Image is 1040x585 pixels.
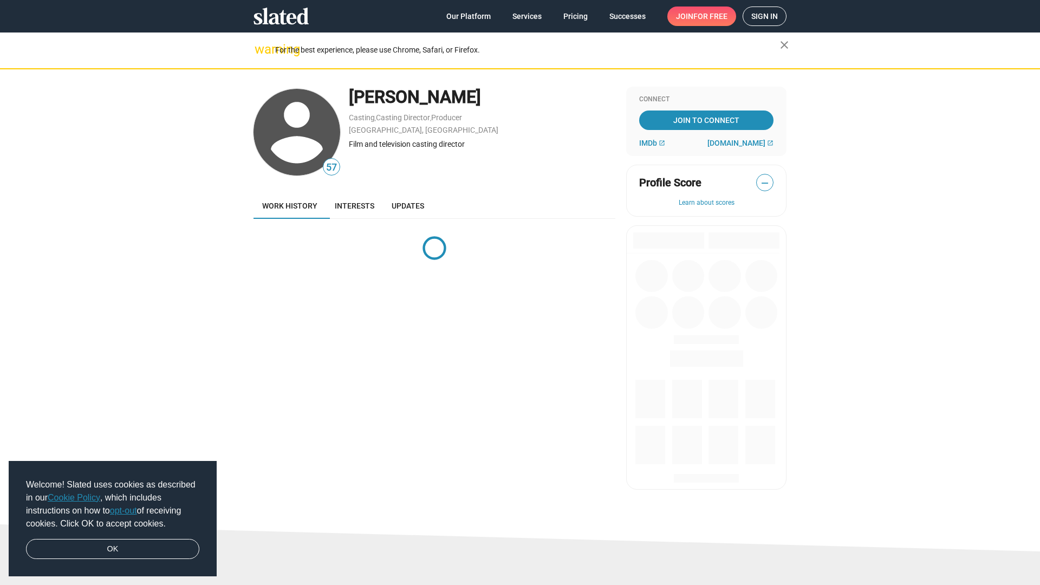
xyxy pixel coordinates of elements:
a: Joinfor free [667,6,736,26]
div: Film and television casting director [349,139,615,149]
span: Successes [609,6,646,26]
a: Casting [349,113,375,122]
a: [DOMAIN_NAME] [707,139,773,147]
span: Work history [262,201,317,210]
span: Profile Score [639,175,701,190]
a: Casting Director [376,113,430,122]
mat-icon: open_in_new [659,140,665,146]
span: Updates [392,201,424,210]
a: Work history [253,193,326,219]
span: Interests [335,201,374,210]
button: Learn about scores [639,199,773,207]
a: IMDb [639,139,665,147]
a: Updates [383,193,433,219]
span: IMDb [639,139,657,147]
a: Join To Connect [639,110,773,130]
div: cookieconsent [9,461,217,577]
span: 57 [323,160,340,175]
a: Pricing [555,6,596,26]
div: For the best experience, please use Chrome, Safari, or Firefox. [275,43,780,57]
div: [PERSON_NAME] [349,86,615,109]
a: Cookie Policy [48,493,100,502]
div: Connect [639,95,773,104]
span: Sign in [751,7,778,25]
span: Join [676,6,727,26]
span: [DOMAIN_NAME] [707,139,765,147]
span: Services [512,6,542,26]
mat-icon: warning [255,43,268,56]
a: Our Platform [438,6,499,26]
mat-icon: open_in_new [767,140,773,146]
a: opt-out [110,506,137,515]
a: Services [504,6,550,26]
a: Interests [326,193,383,219]
span: Join To Connect [641,110,771,130]
span: Pricing [563,6,588,26]
span: , [430,115,431,121]
a: dismiss cookie message [26,539,199,560]
span: , [375,115,376,121]
a: Sign in [743,6,786,26]
mat-icon: close [778,38,791,51]
span: — [757,176,773,190]
span: for free [693,6,727,26]
a: Successes [601,6,654,26]
a: [GEOGRAPHIC_DATA], [GEOGRAPHIC_DATA] [349,126,498,134]
span: Welcome! Slated uses cookies as described in our , which includes instructions on how to of recei... [26,478,199,530]
span: Our Platform [446,6,491,26]
a: Producer [431,113,462,122]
